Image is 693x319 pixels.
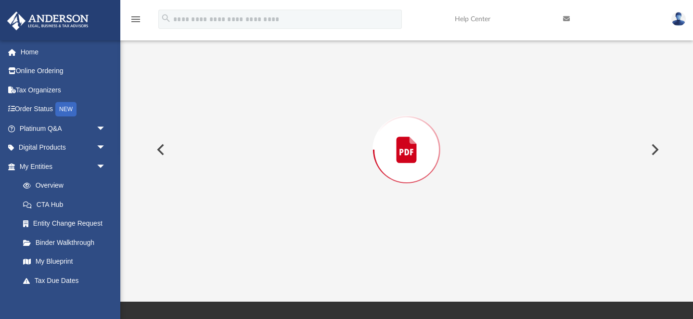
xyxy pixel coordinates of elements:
[7,138,120,157] a: Digital Productsarrow_drop_down
[96,119,115,139] span: arrow_drop_down
[7,100,120,119] a: Order StatusNEW
[7,42,120,62] a: Home
[149,0,665,274] div: Preview
[130,13,141,25] i: menu
[643,136,665,163] button: Next File
[7,119,120,138] a: Platinum Q&Aarrow_drop_down
[7,157,120,176] a: My Entitiesarrow_drop_down
[96,138,115,158] span: arrow_drop_down
[96,157,115,177] span: arrow_drop_down
[13,214,120,233] a: Entity Change Request
[13,252,115,271] a: My Blueprint
[671,12,686,26] img: User Pic
[13,176,120,195] a: Overview
[13,233,120,252] a: Binder Walkthrough
[7,62,120,81] a: Online Ordering
[161,13,171,24] i: search
[149,136,170,163] button: Previous File
[4,12,91,30] img: Anderson Advisors Platinum Portal
[130,18,141,25] a: menu
[55,102,77,116] div: NEW
[7,80,120,100] a: Tax Organizers
[13,271,120,290] a: Tax Due Dates
[13,195,120,214] a: CTA Hub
